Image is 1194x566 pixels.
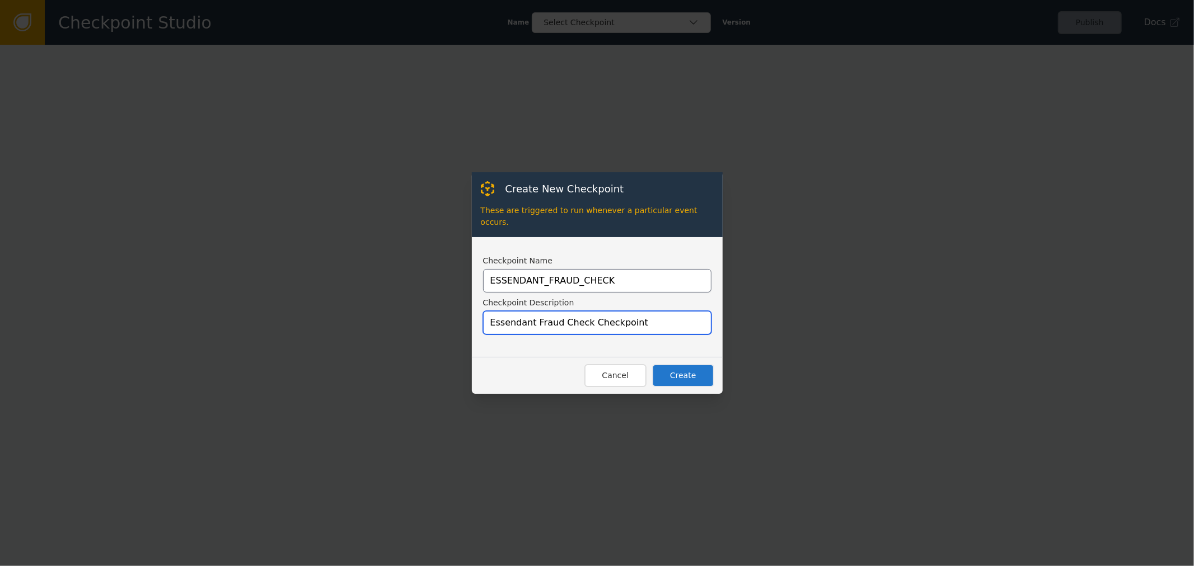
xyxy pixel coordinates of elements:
button: Create [652,364,714,387]
div: Create New Checkpoint [494,181,624,196]
input: Your brand new checkpoint! [483,311,711,334]
label: Checkpoint Name [483,255,711,267]
button: Cancel [584,364,647,387]
label: Checkpoint Description [483,297,711,309]
div: These are triggered to run whenever a particular event occurs. [481,196,714,228]
input: YOUR_CHECKPOINT [483,269,711,293]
